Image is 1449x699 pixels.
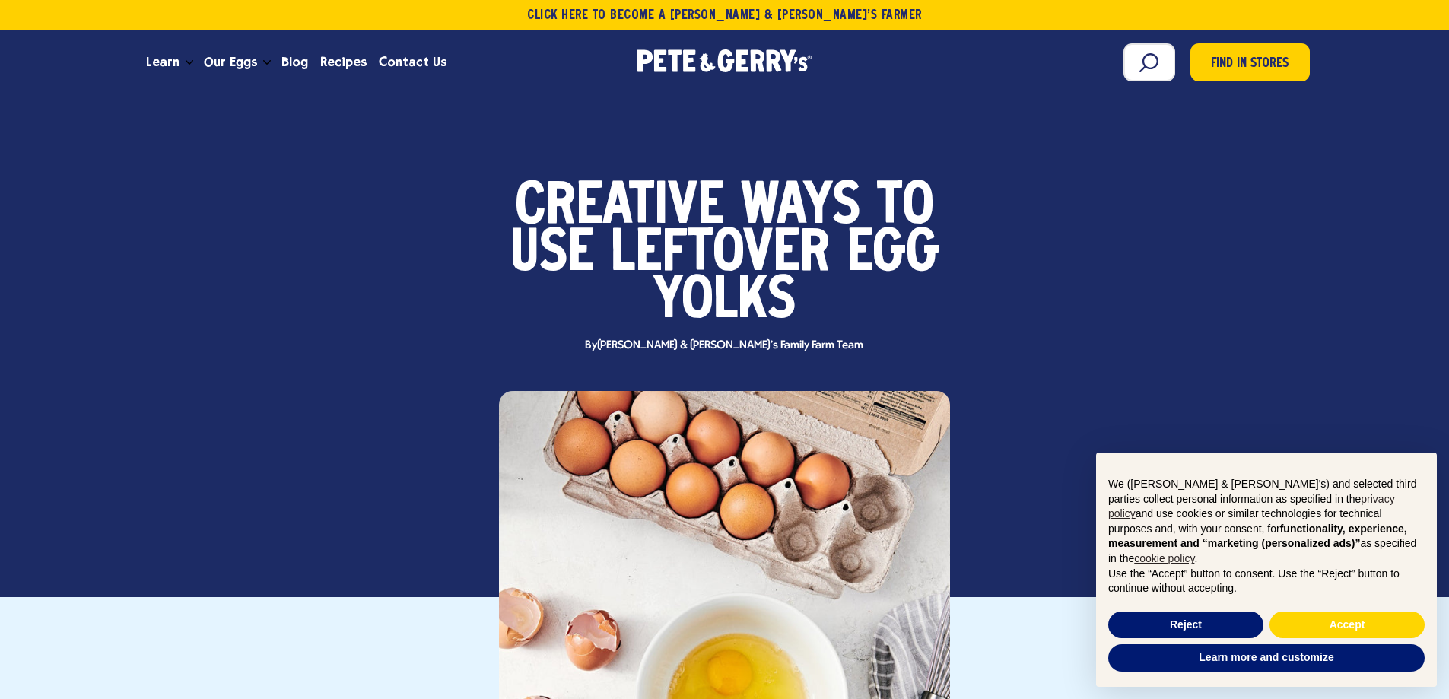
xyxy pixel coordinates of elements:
p: We ([PERSON_NAME] & [PERSON_NAME]'s) and selected third parties collect personal information as s... [1108,477,1425,567]
span: Contact Us [379,52,446,71]
a: Our Eggs [198,42,263,83]
span: [PERSON_NAME] & [PERSON_NAME]'s Family Farm Team [597,339,864,351]
span: to [877,184,934,231]
button: Reject [1108,612,1263,639]
span: Recipes [320,52,367,71]
span: Use [510,231,594,278]
span: Blog [281,52,308,71]
p: Use the “Accept” button to consent. Use the “Reject” button to continue without accepting. [1108,567,1425,596]
a: Learn [140,42,186,83]
button: Open the dropdown menu for Our Eggs [263,60,271,65]
button: Open the dropdown menu for Learn [186,60,193,65]
span: Our Eggs [204,52,257,71]
a: Recipes [314,42,373,83]
a: Contact Us [373,42,453,83]
a: Blog [275,42,314,83]
a: Find in Stores [1190,43,1310,81]
span: By [577,340,871,351]
span: Creative [515,184,724,231]
span: Find in Stores [1211,54,1289,75]
span: Ways [741,184,860,231]
a: cookie policy [1134,552,1194,564]
span: Yolks [653,278,796,326]
button: Learn more and customize [1108,644,1425,672]
input: Search [1123,43,1175,81]
button: Accept [1269,612,1425,639]
span: Egg [847,231,939,278]
span: Leftover [611,231,830,278]
span: Learn [146,52,180,71]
